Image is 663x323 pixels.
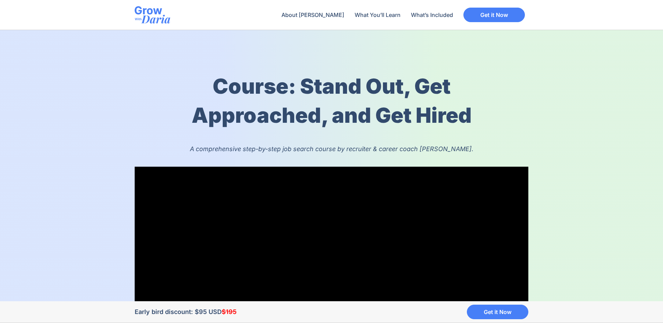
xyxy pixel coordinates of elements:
a: What’s Included [407,7,457,23]
span: Get it Now [480,12,508,18]
a: Get it Now [463,8,525,22]
h1: Course: Stand Out, Get Approached, and Get Hired [169,72,494,130]
a: About [PERSON_NAME] [278,7,348,23]
del: $195 [222,308,237,315]
nav: Menu [278,7,457,23]
a: Get it Now [467,305,528,319]
span: Get it Now [484,309,511,315]
div: Early bird discount: $95 USD [135,307,246,316]
i: A comprehensive step-by-step job search course by recruiter & career coach [PERSON_NAME]. [190,145,473,153]
a: What You’ll Learn [351,7,404,23]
